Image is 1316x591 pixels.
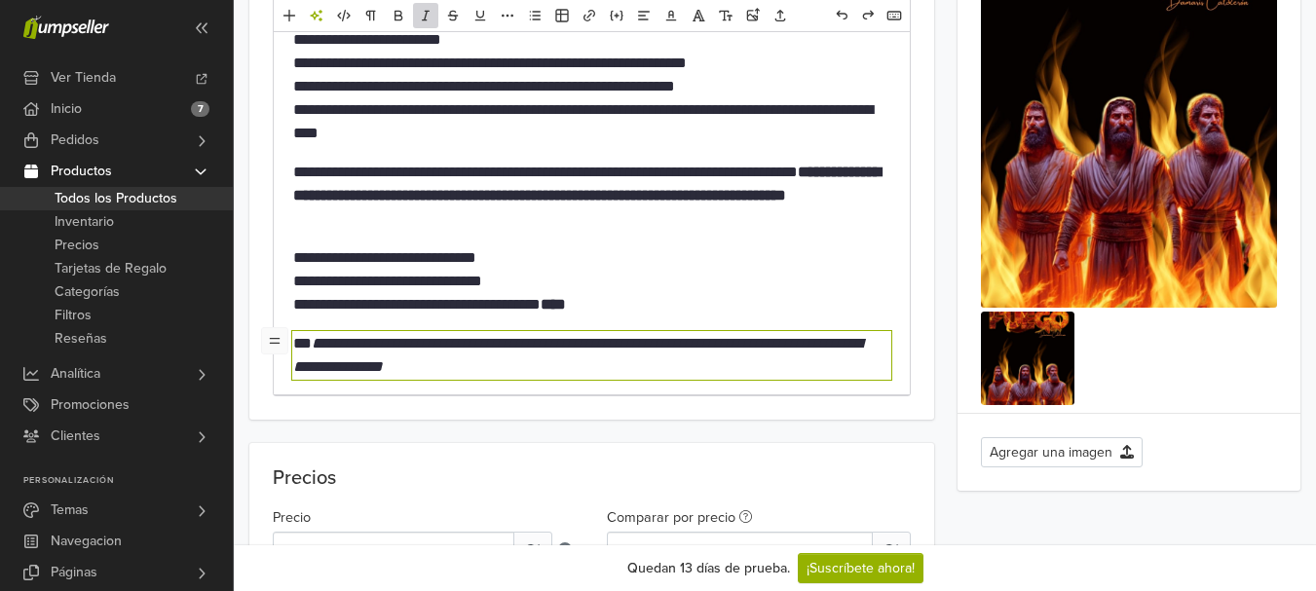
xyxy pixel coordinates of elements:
[51,495,89,526] span: Temas
[277,3,302,28] a: Añadir
[513,532,552,569] span: S/
[273,507,311,529] label: Precio
[261,327,288,354] a: Alternar
[304,3,329,28] a: Herramientas de IA
[55,234,99,257] span: Precios
[798,553,923,583] a: ¡Suscríbete ahora!
[51,421,100,452] span: Clientes
[413,3,438,28] a: Cursiva
[51,358,100,389] span: Analítica
[981,312,1074,405] img: entrare_20contigo_20al_20fuego_20portada_20plana_---_1755217529682.jpg
[55,327,107,351] span: Reseñas
[604,3,629,28] a: Incrustar
[577,3,602,28] a: Enlace
[55,257,167,280] span: Tarjetas de Regalo
[872,532,911,569] span: S/
[191,101,209,117] span: 7
[468,3,493,28] a: Subrayado
[495,3,520,28] a: Más formato
[55,187,177,210] span: Todos los Productos
[23,475,233,487] p: Personalización
[829,3,854,28] a: Deshacer
[51,389,130,421] span: Promociones
[51,93,82,125] span: Inicio
[51,156,112,187] span: Productos
[440,3,466,28] a: Eliminado
[740,3,766,28] a: Subir imágenes
[331,3,357,28] a: HTML
[358,3,384,28] a: Formato
[273,466,911,490] p: Precios
[607,507,752,529] label: Comparar por precio
[686,3,711,28] a: Fuente
[55,210,114,234] span: Inventario
[522,3,547,28] a: Lista
[855,3,881,28] a: Rehacer
[51,62,116,93] span: Ver Tienda
[658,3,684,28] a: Color del texto
[631,3,657,28] a: Alineación
[55,304,92,327] span: Filtros
[51,557,97,588] span: Páginas
[55,280,120,304] span: Categorías
[627,558,790,578] div: Quedan 13 días de prueba.
[981,437,1143,467] button: Agregar una imagen
[549,3,575,28] a: Tabla
[51,526,122,557] span: Navegacion
[713,3,738,28] a: Tamaño de fuente
[51,125,99,156] span: Pedidos
[768,3,793,28] a: Subir archivos
[386,3,411,28] a: Negrita
[882,3,907,28] a: Atajos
